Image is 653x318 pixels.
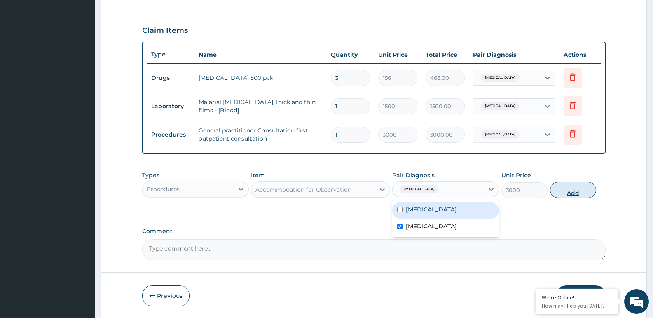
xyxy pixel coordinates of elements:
[147,47,194,62] th: Type
[421,46,469,63] th: Total Price
[147,127,194,142] td: Procedures
[135,4,155,24] div: Minimize live chat window
[48,104,114,187] span: We're online!
[374,46,421,63] th: Unit Price
[406,222,457,230] label: [MEDICAL_DATA]
[194,70,327,86] td: [MEDICAL_DATA] 500 pck
[542,294,612,301] div: We're Online!
[147,70,194,86] td: Drugs
[147,185,180,193] div: Procedures
[400,185,439,193] span: [MEDICAL_DATA]
[469,46,559,63] th: Pair Diagnosis
[142,172,159,179] label: Types
[556,285,606,306] button: Submit
[327,46,374,63] th: Quantity
[43,46,138,57] div: Chat with us now
[251,171,265,179] label: Item
[194,94,327,118] td: Malarial [MEDICAL_DATA] Thick and thin films - [Blood]
[550,182,596,198] button: Add
[542,302,612,309] p: How may I help you today?
[142,228,606,235] label: Comment
[194,122,327,147] td: General practitioner Consultation first outpatient consultation
[142,26,188,35] h3: Claim Items
[4,225,157,253] textarea: Type your message and hit 'Enter'
[481,102,520,110] span: [MEDICAL_DATA]
[142,285,190,306] button: Previous
[15,41,33,62] img: d_794563401_company_1708531726252_794563401
[406,205,457,214] label: [MEDICAL_DATA]
[147,99,194,114] td: Laboratory
[392,171,435,179] label: Pair Diagnosis
[194,46,327,63] th: Name
[255,186,351,194] div: Accommodation for Observation
[501,171,531,179] label: Unit Price
[481,74,520,82] span: [MEDICAL_DATA]
[481,130,520,139] span: [MEDICAL_DATA]
[559,46,601,63] th: Actions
